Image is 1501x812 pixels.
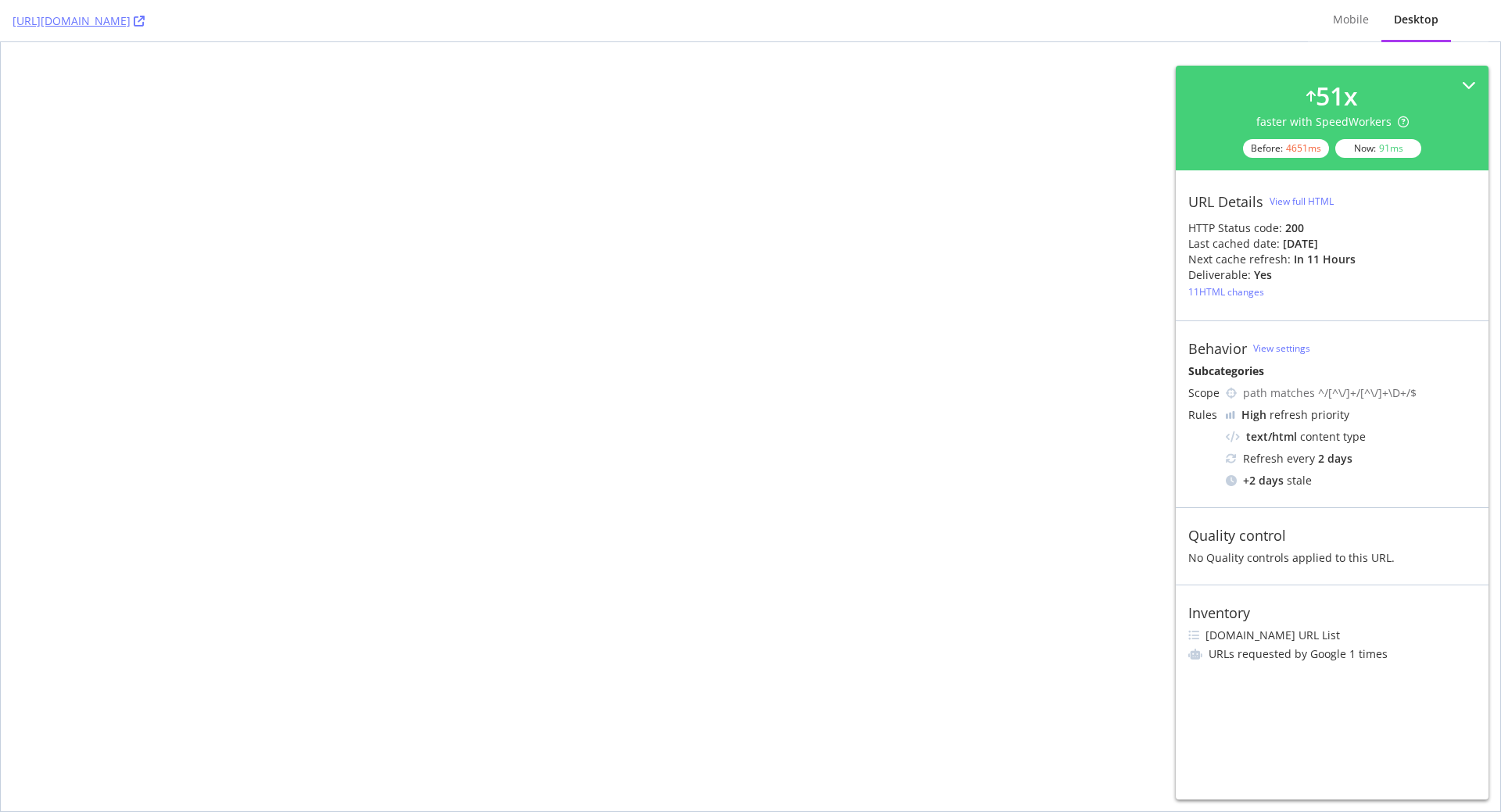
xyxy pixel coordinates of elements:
[1188,236,1280,252] div: Last cached date:
[1254,267,1272,283] div: Yes
[1243,473,1284,488] div: + 2 days
[1188,363,1476,379] div: Subcategories
[1243,139,1329,158] div: Before:
[1188,340,1247,357] div: Behavior
[1316,78,1358,114] div: 51 x
[1318,451,1352,467] div: 2 days
[1226,429,1476,445] div: content type
[1226,411,1235,419] img: cRr4yx4cyByr8BeLxltRlzBPIAAAAAElFTkSuQmCC
[1256,114,1409,130] div: faster with SpeedWorkers
[1188,604,1250,621] div: Inventory
[1226,473,1476,488] div: stale
[1253,342,1310,355] a: View settings
[1286,141,1321,155] div: 4651 ms
[1188,646,1476,662] li: URLs requested by Google 1 times
[1188,385,1220,401] div: Scope
[1241,407,1266,423] div: High
[1188,628,1476,643] li: [DOMAIN_NAME] URL List
[1188,252,1291,267] div: Next cache refresh:
[1243,385,1476,401] div: path matches ^/[^\/]+/[^\/]+\D+/$
[1246,429,1297,445] div: text/html
[1335,139,1421,158] div: Now:
[1241,407,1349,423] div: refresh priority
[13,13,145,29] a: [URL][DOMAIN_NAME]
[1188,550,1476,566] div: No Quality controls applied to this URL.
[1294,252,1356,267] div: in 11 hours
[1188,193,1263,210] div: URL Details
[1270,195,1334,208] div: View full HTML
[1270,189,1334,214] button: View full HTML
[1188,285,1264,299] div: 11 HTML changes
[1394,12,1438,27] div: Desktop
[1188,283,1264,302] button: 11HTML changes
[1226,451,1476,467] div: Refresh every
[1188,220,1476,236] div: HTTP Status code:
[1188,527,1286,544] div: Quality control
[1188,407,1220,423] div: Rules
[1188,267,1251,283] div: Deliverable:
[1333,12,1369,27] div: Mobile
[1283,236,1318,252] div: [DATE]
[1379,141,1403,155] div: 91 ms
[1285,220,1304,235] strong: 200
